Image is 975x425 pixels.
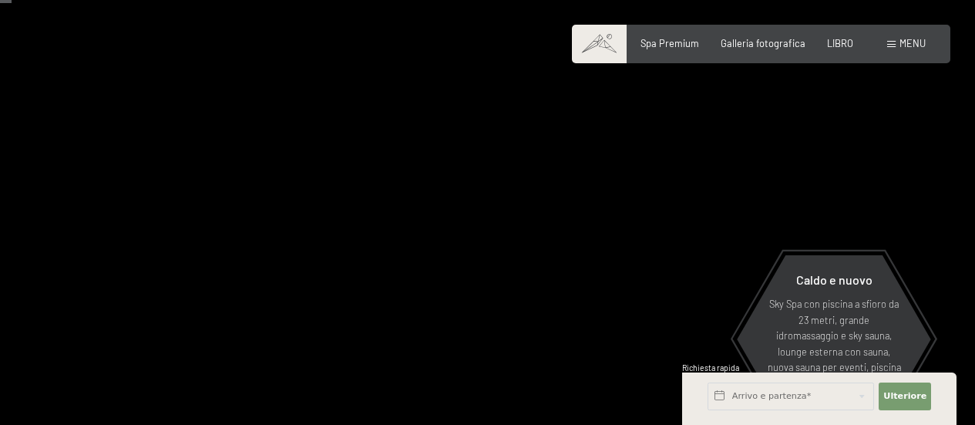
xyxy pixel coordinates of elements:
a: Spa Premium [640,37,699,49]
button: Ulteriore [879,383,931,410]
a: Caldo e nuovo Sky Spa con piscina a sfioro da 23 metri, grande idromassaggio e sky sauna, lounge ... [736,255,932,424]
font: menu [899,37,926,49]
a: Galleria fotografica [721,37,805,49]
font: Richiesta rapida [682,363,739,373]
font: Caldo e nuovo [796,272,872,287]
font: Ulteriore [883,391,926,401]
a: LIBRO [827,37,853,49]
font: Sky Spa con piscina a sfioro da 23 metri, grande idromassaggio e sky sauna, lounge esterna con sa... [768,298,901,405]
